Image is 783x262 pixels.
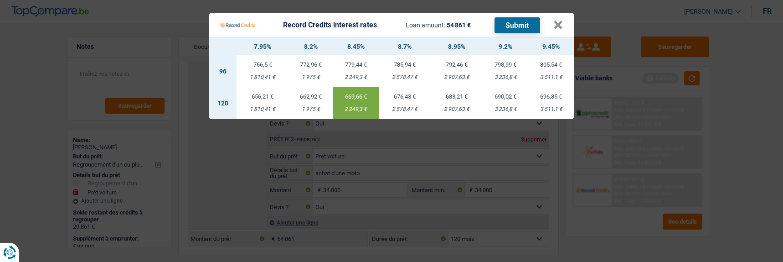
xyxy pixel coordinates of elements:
[447,21,471,29] span: 54 861 €
[379,62,431,68] div: 785,94 €
[553,21,563,30] button: ×
[379,74,431,80] div: 2 578,47 €
[528,74,574,80] div: 3 511,1 €
[483,38,528,55] th: 9.2%
[288,106,333,112] div: 1 975 €
[288,94,333,100] div: 662,92 €
[288,38,333,55] th: 8.2%
[237,62,288,68] div: 766,5 €
[431,106,483,112] div: 2 907,63 €
[406,21,445,29] span: Loan amount:
[431,74,483,80] div: 2 907,63 €
[431,62,483,68] div: 792,46 €
[483,106,528,112] div: 3 236,8 €
[495,17,540,33] button: Submit
[379,38,431,55] th: 8.7%
[333,94,379,100] div: 669,66 €
[288,62,333,68] div: 772,96 €
[333,106,379,112] div: 2 249,3 €
[333,38,379,55] th: 8.45%
[528,106,574,112] div: 3 511,1 €
[528,94,574,100] div: 696,85 €
[483,62,528,68] div: 798,99 €
[288,74,333,80] div: 1 975 €
[237,94,288,100] div: 656,21 €
[379,106,431,112] div: 2 578,47 €
[283,21,377,29] div: Record Credits interest rates
[528,62,574,68] div: 805,54 €
[237,74,288,80] div: 1 810,41 €
[333,62,379,68] div: 779,44 €
[237,38,288,55] th: 7.95%
[209,87,237,119] td: 120
[209,55,237,87] td: 96
[483,74,528,80] div: 3 236,8 €
[528,38,574,55] th: 9.45%
[483,94,528,100] div: 690,02 €
[431,38,483,55] th: 8.95%
[333,74,379,80] div: 2 249,3 €
[237,106,288,112] div: 1 810,41 €
[220,16,255,34] img: Record Credits
[379,94,431,100] div: 676,43 €
[431,94,483,100] div: 683,21 €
